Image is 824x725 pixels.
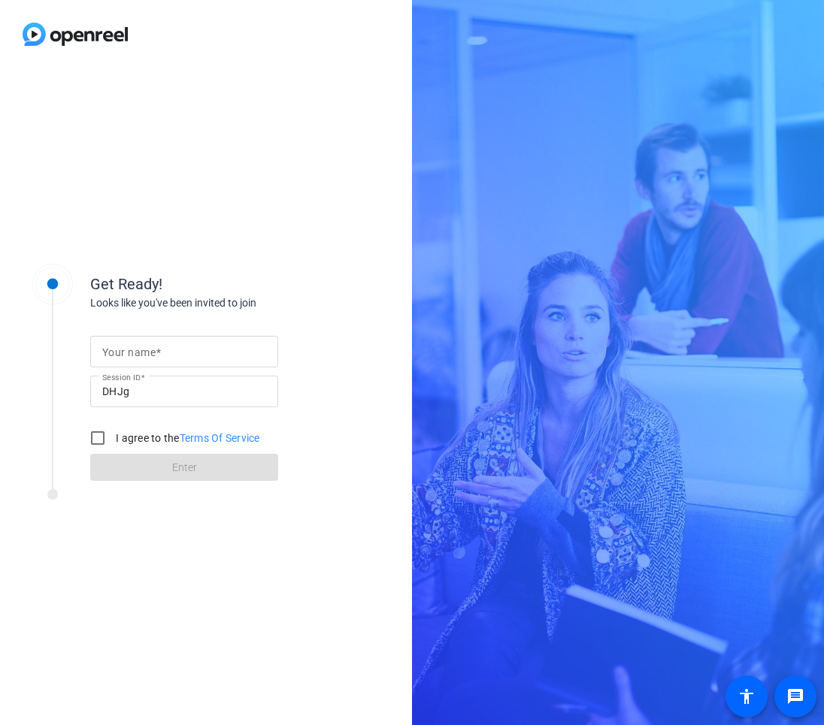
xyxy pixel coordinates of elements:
mat-label: Session ID [102,373,141,382]
mat-icon: accessibility [738,687,756,705]
div: Get Ready! [90,273,391,295]
mat-label: Your name [102,346,156,358]
div: Looks like you've been invited to join [90,295,391,311]
mat-icon: message [786,687,804,705]
label: I agree to the [113,430,260,446]
a: Terms Of Service [180,432,260,444]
